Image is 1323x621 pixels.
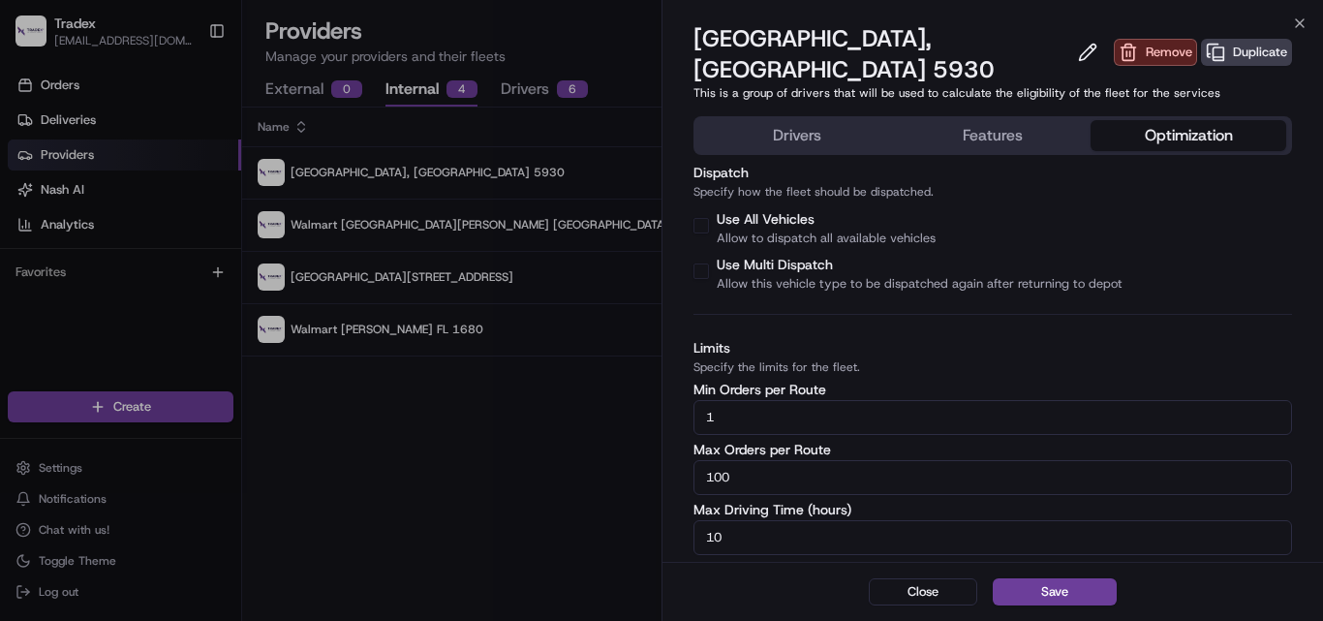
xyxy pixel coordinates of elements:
div: Start new chat [66,185,318,204]
a: 📗Knowledge Base [12,273,156,308]
button: Remove [1114,39,1197,66]
p: This is a group of drivers that will be used to calculate the eligibility of the fleet for the se... [693,85,1292,101]
h3: Limits [693,338,1292,357]
button: Features [895,120,1091,151]
div: 💻 [164,283,179,298]
label: Min Orders per Route [693,383,1292,396]
p: Welcome 👋 [19,78,353,109]
label: Max Driving Time (hours) [693,503,1292,516]
img: Nash [19,19,58,58]
span: API Documentation [183,281,311,300]
label: Max Orders per Route [693,443,1292,456]
p: Allow this vehicle type to be dispatched again after returning to depot [717,278,1123,291]
span: Pylon [193,328,234,343]
input: Clear [50,125,320,145]
input: Max Orders per Route [693,460,1292,495]
label: Use Multi Dispatch [717,256,833,273]
button: Duplicate [1201,39,1292,70]
button: Save [993,578,1117,605]
p: Allow to dispatch all available vehicles [717,233,936,245]
div: [GEOGRAPHIC_DATA], [GEOGRAPHIC_DATA] 5930 [693,23,1110,85]
a: Powered byPylon [137,327,234,343]
label: Use All Vehicles [717,210,815,228]
h3: Dispatch [693,163,1292,182]
button: Start new chat [329,191,353,214]
a: 💻API Documentation [156,273,319,308]
input: Max Driving Time (in Hours) [693,520,1292,555]
div: We're available if you need us! [66,204,245,220]
button: Close [869,578,977,605]
button: Remove [1114,39,1197,70]
img: 1736555255976-a54dd68f-1ca7-489b-9aae-adbdc363a1c4 [19,185,54,220]
button: Optimization [1091,120,1286,151]
input: Min Orders per Route [693,400,1292,435]
div: 📗 [19,283,35,298]
p: Specify the limits for the fleet. [693,359,1292,375]
button: Drivers [699,120,895,151]
button: Duplicate [1201,39,1292,66]
span: Knowledge Base [39,281,148,300]
p: Specify how the fleet should be dispatched. [693,184,1292,200]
